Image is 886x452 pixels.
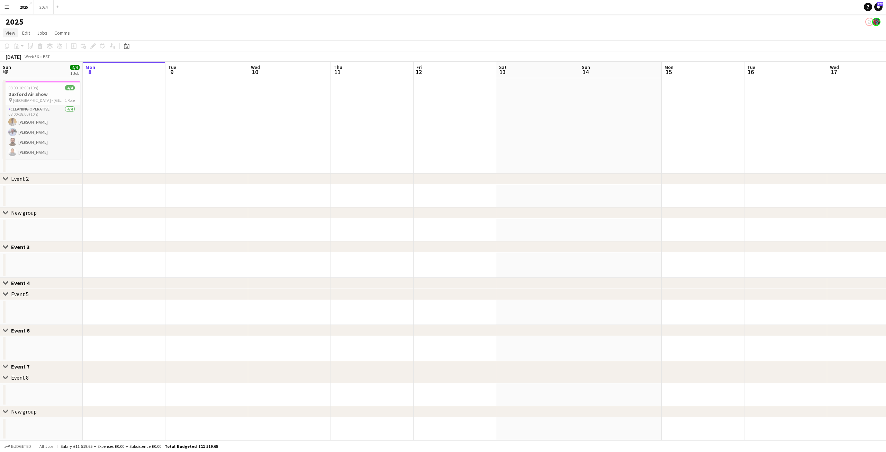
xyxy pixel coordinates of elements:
[3,443,32,450] button: Budgeted
[43,54,50,59] div: BST
[11,444,31,449] span: Budgeted
[334,64,342,70] span: Thu
[582,64,590,70] span: Sun
[874,3,883,11] a: 772
[85,64,95,70] span: Mon
[19,28,33,37] a: Edit
[54,30,70,36] span: Comms
[8,85,38,90] span: 08:00-18:00 (10h)
[38,444,55,449] span: All jobs
[333,68,342,76] span: 11
[3,91,80,97] h3: Duxford Air Show
[70,71,79,76] div: 1 Job
[581,68,590,76] span: 14
[6,17,24,27] h1: 2025
[11,374,29,381] div: Event 8
[65,85,75,90] span: 4/4
[11,363,35,370] div: Event 7
[61,444,218,449] div: Salary £11 519.65 + Expenses £0.00 + Subsistence £0.00 =
[830,64,839,70] span: Wed
[3,64,11,70] span: Sun
[11,175,29,182] div: Event 2
[70,65,80,70] span: 4/4
[65,98,75,103] span: 1 Role
[747,64,755,70] span: Tue
[165,444,218,449] span: Total Budgeted £11 519.65
[3,105,80,159] app-card-role: Cleaning Operative4/408:00-18:00 (10h)[PERSON_NAME][PERSON_NAME][PERSON_NAME][PERSON_NAME]
[23,54,40,59] span: Week 36
[14,0,34,14] button: 2025
[11,243,35,250] div: Event 3
[250,68,260,76] span: 10
[415,68,422,76] span: 12
[664,64,673,70] span: Mon
[34,0,54,14] button: 2024
[11,209,37,216] div: New group
[746,68,755,76] span: 16
[22,30,30,36] span: Edit
[52,28,73,37] a: Comms
[499,64,507,70] span: Sat
[872,18,880,26] app-user-avatar: Lucia Aguirre de Potter
[829,68,839,76] span: 17
[663,68,673,76] span: 15
[11,408,37,415] div: New group
[498,68,507,76] span: 13
[11,291,29,298] div: Event 5
[3,28,18,37] a: View
[11,280,35,286] div: Event 4
[13,98,65,103] span: [GEOGRAPHIC_DATA] - [GEOGRAPHIC_DATA]
[34,28,50,37] a: Jobs
[416,64,422,70] span: Fri
[3,81,80,159] app-job-card: 08:00-18:00 (10h)4/4Duxford Air Show [GEOGRAPHIC_DATA] - [GEOGRAPHIC_DATA]1 RoleCleaning Operativ...
[251,64,260,70] span: Wed
[6,30,15,36] span: View
[37,30,47,36] span: Jobs
[168,64,176,70] span: Tue
[6,53,21,60] div: [DATE]
[2,68,11,76] span: 7
[84,68,95,76] span: 8
[865,18,874,26] app-user-avatar: Chris hessey
[11,327,35,334] div: Event 6
[877,2,883,6] span: 772
[167,68,176,76] span: 9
